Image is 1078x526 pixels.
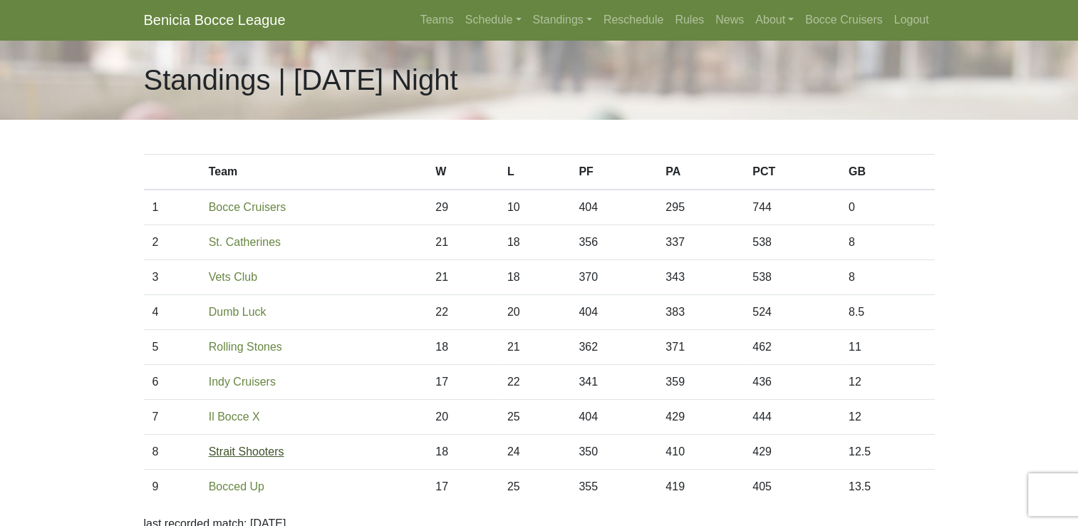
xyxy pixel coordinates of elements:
td: 404 [570,190,657,225]
td: 429 [657,400,744,435]
th: L [499,155,571,190]
td: 4 [144,295,200,330]
td: 21 [427,225,499,260]
td: 3 [144,260,200,295]
td: 436 [744,365,840,400]
td: 419 [657,470,744,505]
td: 538 [744,225,840,260]
a: Dumb Luck [209,306,266,318]
td: 21 [427,260,499,295]
th: GB [840,155,935,190]
td: 6 [144,365,200,400]
a: Benicia Bocce League [144,6,286,34]
td: 2 [144,225,200,260]
a: Strait Shooters [209,445,284,458]
a: Reschedule [598,6,670,34]
td: 20 [427,400,499,435]
td: 11 [840,330,935,365]
td: 18 [499,260,571,295]
td: 744 [744,190,840,225]
td: 25 [499,470,571,505]
td: 370 [570,260,657,295]
td: 17 [427,365,499,400]
td: 22 [499,365,571,400]
a: Il Bocce X [209,411,260,423]
td: 341 [570,365,657,400]
td: 0 [840,190,935,225]
a: St. Catherines [209,236,281,248]
td: 538 [744,260,840,295]
td: 7 [144,400,200,435]
td: 8 [840,225,935,260]
a: Logout [888,6,935,34]
td: 524 [744,295,840,330]
td: 22 [427,295,499,330]
td: 404 [570,400,657,435]
th: PF [570,155,657,190]
a: Schedule [460,6,527,34]
td: 405 [744,470,840,505]
td: 462 [744,330,840,365]
a: Teams [415,6,460,34]
td: 355 [570,470,657,505]
th: PCT [744,155,840,190]
td: 8 [840,260,935,295]
td: 404 [570,295,657,330]
td: 410 [657,435,744,470]
td: 8.5 [840,295,935,330]
a: News [710,6,750,34]
td: 12.5 [840,435,935,470]
td: 356 [570,225,657,260]
td: 12 [840,365,935,400]
td: 343 [657,260,744,295]
td: 1 [144,190,200,225]
a: Standings [527,6,598,34]
a: Bocce Cruisers [799,6,888,34]
a: Bocce Cruisers [209,201,286,213]
th: Team [200,155,427,190]
td: 12 [840,400,935,435]
td: 429 [744,435,840,470]
td: 25 [499,400,571,435]
td: 295 [657,190,744,225]
td: 337 [657,225,744,260]
td: 18 [499,225,571,260]
a: About [750,6,799,34]
td: 10 [499,190,571,225]
th: W [427,155,499,190]
td: 350 [570,435,657,470]
td: 20 [499,295,571,330]
td: 18 [427,330,499,365]
th: PA [657,155,744,190]
td: 5 [144,330,200,365]
td: 17 [427,470,499,505]
a: Indy Cruisers [209,376,276,388]
a: Rolling Stones [209,341,282,353]
td: 444 [744,400,840,435]
td: 359 [657,365,744,400]
a: Vets Club [209,271,257,283]
td: 383 [657,295,744,330]
td: 362 [570,330,657,365]
h1: Standings | [DATE] Night [144,63,458,97]
td: 371 [657,330,744,365]
a: Rules [669,6,710,34]
a: Bocced Up [209,480,264,493]
td: 9 [144,470,200,505]
td: 21 [499,330,571,365]
td: 29 [427,190,499,225]
td: 18 [427,435,499,470]
td: 8 [144,435,200,470]
td: 13.5 [840,470,935,505]
td: 24 [499,435,571,470]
